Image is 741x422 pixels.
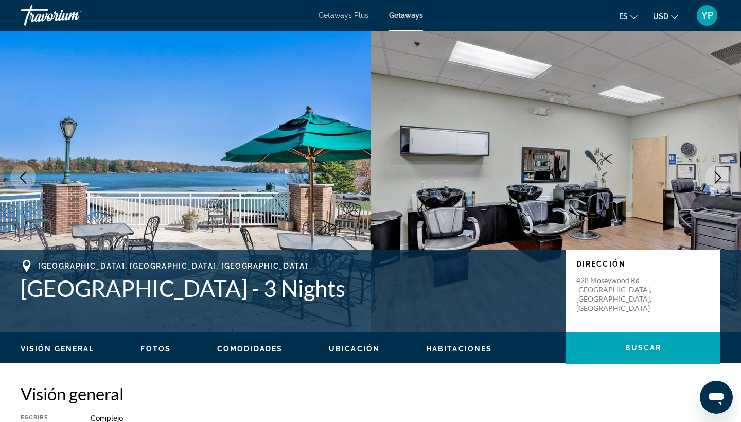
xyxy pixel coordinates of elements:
p: Dirección [576,260,710,268]
h2: Visión general [21,383,720,404]
span: Fotos [140,345,171,353]
span: Buscar [625,344,662,352]
span: [GEOGRAPHIC_DATA], [GEOGRAPHIC_DATA], [GEOGRAPHIC_DATA] [38,262,308,270]
span: YP [701,10,713,21]
button: Habitaciones [426,344,492,354]
span: Visión general [21,345,94,353]
button: Comodidades [217,344,283,354]
span: Comodidades [217,345,283,353]
button: Visión general [21,344,94,354]
a: Getaways [389,11,423,20]
a: Travorium [21,2,123,29]
h1: [GEOGRAPHIC_DATA] - 3 Nights [21,275,556,302]
button: Previous image [10,165,36,190]
a: Getaways Plus [319,11,368,20]
button: Fotos [140,344,171,354]
button: Change language [619,9,638,24]
p: 428 Moseywood Rd [GEOGRAPHIC_DATA], [GEOGRAPHIC_DATA], [GEOGRAPHIC_DATA] [576,276,659,313]
button: Buscar [566,332,720,364]
span: Ubicación [329,345,380,353]
button: Change currency [653,9,678,24]
span: es [619,12,628,21]
span: USD [653,12,668,21]
button: User Menu [694,5,720,26]
button: Ubicación [329,344,380,354]
button: Next image [705,165,731,190]
iframe: Botón para iniciar la ventana de mensajería [700,381,733,414]
span: Habitaciones [426,345,492,353]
